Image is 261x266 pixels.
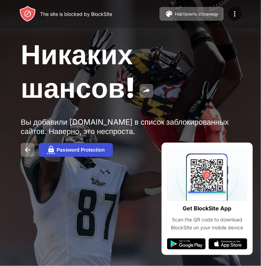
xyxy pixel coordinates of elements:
[21,37,135,104] span: Никаких шансов!
[47,146,55,154] img: password.svg
[167,238,206,249] img: google-play.svg
[209,238,247,249] img: app-store.svg
[165,10,173,18] img: pallet.svg
[142,87,151,95] img: share.svg
[175,11,218,17] div: Настроить страницу
[39,143,113,157] button: Password Protection
[231,10,239,18] img: menu-icon.svg
[19,6,36,22] img: header-logo.svg
[40,11,112,17] div: The site is blocked by BlockSite
[23,146,32,154] img: back.svg
[183,203,232,213] div: Get BlockSite App
[21,117,234,136] div: Вы добавили [DOMAIN_NAME] в список заблокированных сайтов. Наверно, это неспроста.
[159,7,224,21] button: Настроить страницу
[167,216,247,231] div: Scan the QR code to download BlockSite on your mobile device
[57,147,105,153] div: Password Protection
